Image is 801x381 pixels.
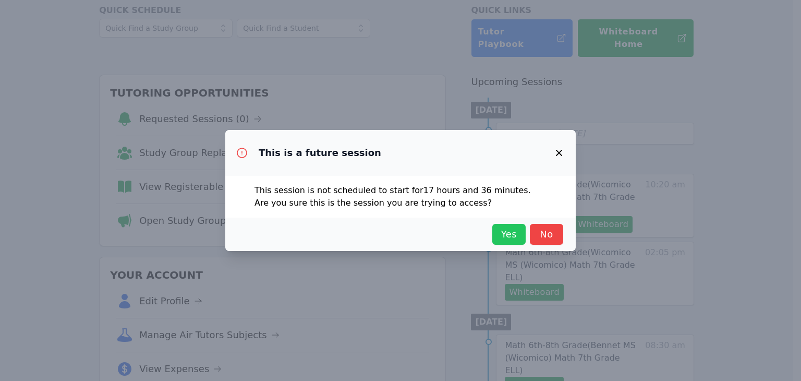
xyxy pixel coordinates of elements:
span: Yes [497,227,520,242]
h3: This is a future session [259,147,381,159]
span: No [535,227,558,242]
button: No [530,224,563,245]
button: Yes [492,224,526,245]
p: This session is not scheduled to start for 17 hours and 36 minutes . Are you sure this is the ses... [254,184,547,209]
